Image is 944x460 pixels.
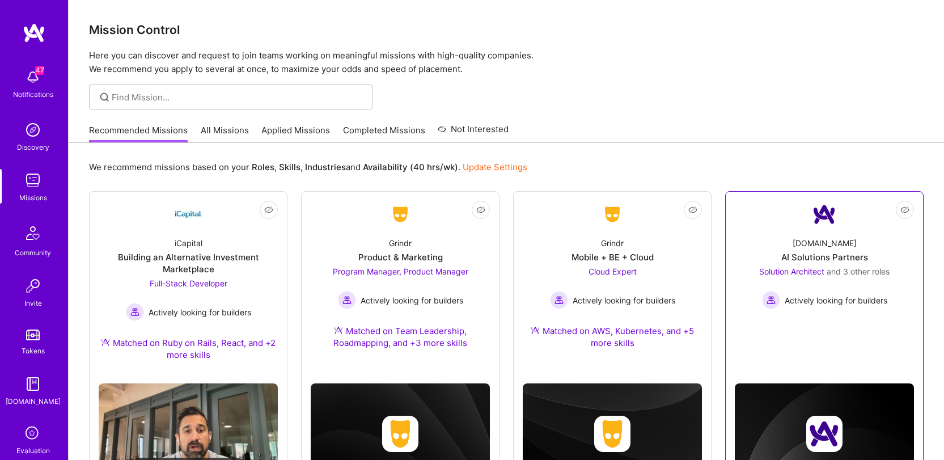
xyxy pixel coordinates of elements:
[463,162,527,172] a: Update Settings
[594,416,630,452] img: Company logo
[126,303,144,321] img: Actively looking for builders
[13,88,53,100] div: Notifications
[15,247,51,259] div: Community
[175,201,202,228] img: Company Logo
[22,275,44,297] img: Invite
[361,294,463,306] span: Actively looking for builders
[382,416,418,452] img: Company logo
[735,201,914,338] a: Company Logo[DOMAIN_NAME]AI Solutions PartnersSolution Architect and 3 other rolesActively lookin...
[89,23,924,37] h3: Mission Control
[22,66,44,88] img: bell
[22,373,44,395] img: guide book
[112,91,364,103] input: Find Mission...
[279,162,300,172] b: Skills
[688,205,697,214] i: icon EyeClosed
[311,325,490,349] div: Matched on Team Leadership, Roadmapping, and +3 more skills
[99,201,278,374] a: Company LogoiCapitalBuilding an Alternative Investment MarketplaceFull-Stack Developer Actively l...
[23,23,45,43] img: logo
[17,141,49,153] div: Discovery
[601,237,624,249] div: Grindr
[550,291,568,309] img: Actively looking for builders
[762,291,780,309] img: Actively looking for builders
[785,294,887,306] span: Actively looking for builders
[26,330,40,340] img: tokens
[793,237,857,249] div: [DOMAIN_NAME]
[389,237,412,249] div: Grindr
[175,237,202,249] div: iCapital
[358,251,443,263] div: Product & Marketing
[334,326,343,335] img: Ateam Purple Icon
[759,267,824,276] span: Solution Architect
[24,297,42,309] div: Invite
[363,162,458,172] b: Availability (40 hrs/wk)
[311,201,490,362] a: Company LogoGrindrProduct & MarketingProgram Manager, Product Manager Actively looking for builde...
[16,445,50,457] div: Evaluation
[261,124,330,143] a: Applied Missions
[476,205,485,214] i: icon EyeClosed
[22,423,44,445] i: icon SelectionTeam
[150,278,227,288] span: Full-Stack Developer
[827,267,890,276] span: and 3 other roles
[523,325,702,349] div: Matched on AWS, Kubernetes, and +5 more skills
[338,291,356,309] img: Actively looking for builders
[19,192,47,204] div: Missions
[35,66,44,75] span: 47
[387,204,414,225] img: Company Logo
[149,306,251,318] span: Actively looking for builders
[599,204,626,225] img: Company Logo
[900,205,909,214] i: icon EyeClosed
[89,161,527,173] p: We recommend missions based on your , , and .
[531,326,540,335] img: Ateam Purple Icon
[99,251,278,275] div: Building an Alternative Investment Marketplace
[89,124,188,143] a: Recommended Missions
[22,119,44,141] img: discovery
[781,251,868,263] div: AI Solutions Partners
[201,124,249,143] a: All Missions
[572,251,654,263] div: Mobile + BE + Cloud
[22,169,44,192] img: teamwork
[573,294,675,306] span: Actively looking for builders
[6,395,61,407] div: [DOMAIN_NAME]
[252,162,274,172] b: Roles
[806,416,843,452] img: Company logo
[523,201,702,362] a: Company LogoGrindrMobile + BE + CloudCloud Expert Actively looking for buildersActively looking f...
[99,337,278,361] div: Matched on Ruby on Rails, React, and +2 more skills
[264,205,273,214] i: icon EyeClosed
[589,267,637,276] span: Cloud Expert
[438,123,509,143] a: Not Interested
[22,345,45,357] div: Tokens
[343,124,425,143] a: Completed Missions
[89,49,924,76] p: Here you can discover and request to join teams working on meaningful missions with high-quality ...
[98,91,111,104] i: icon SearchGrey
[19,220,46,247] img: Community
[333,267,468,276] span: Program Manager, Product Manager
[305,162,346,172] b: Industries
[811,201,838,228] img: Company Logo
[101,337,110,347] img: Ateam Purple Icon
